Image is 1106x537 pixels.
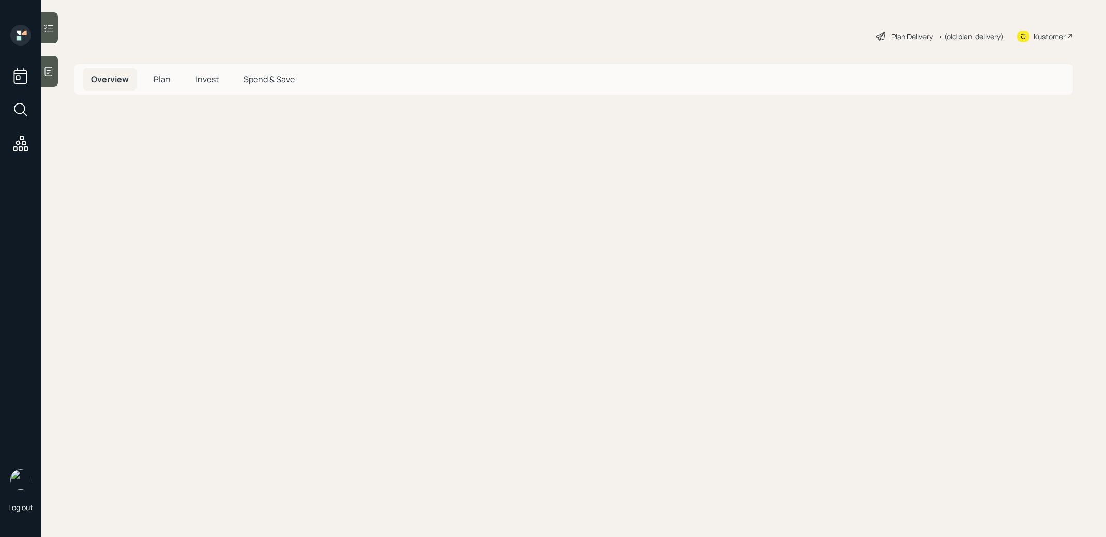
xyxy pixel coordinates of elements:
[891,31,933,42] div: Plan Delivery
[91,73,129,85] span: Overview
[10,469,31,490] img: treva-nostdahl-headshot.png
[8,502,33,512] div: Log out
[1034,31,1066,42] div: Kustomer
[154,73,171,85] span: Plan
[244,73,295,85] span: Spend & Save
[195,73,219,85] span: Invest
[938,31,1004,42] div: • (old plan-delivery)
